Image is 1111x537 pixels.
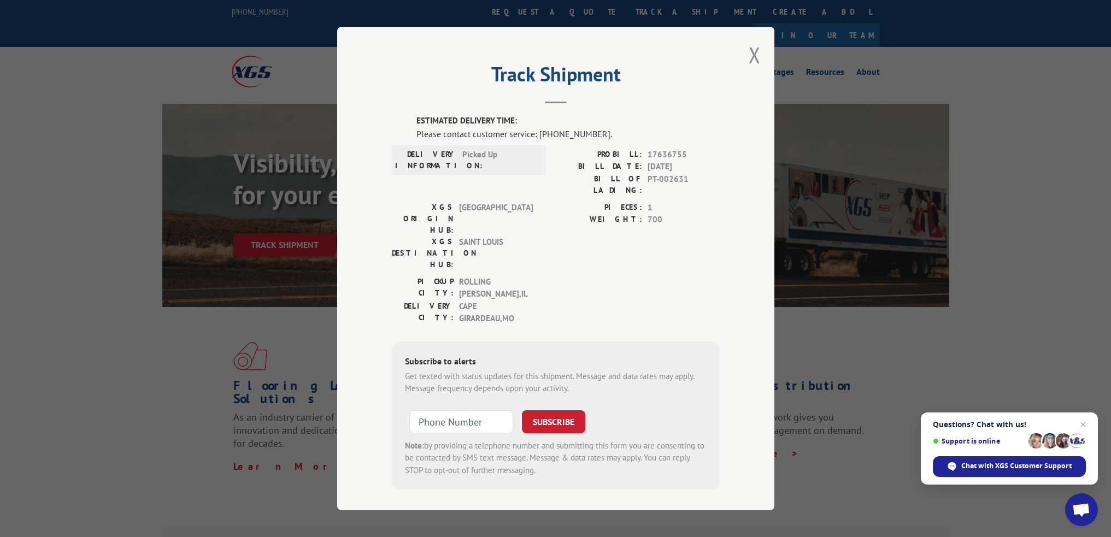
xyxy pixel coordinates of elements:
[961,461,1072,471] span: Chat with XGS Customer Support
[648,161,720,173] span: [DATE]
[556,149,642,161] label: PROBILL:
[556,202,642,214] label: PIECES:
[392,276,454,300] label: PICKUP CITY:
[522,410,585,433] button: SUBSCRIBE
[459,276,533,300] span: ROLLING [PERSON_NAME] , IL
[392,236,454,270] label: XGS DESTINATION HUB:
[459,202,533,236] span: [GEOGRAPHIC_DATA]
[405,370,707,395] div: Get texted with status updates for this shipment. Message and data rates may apply. Message frequ...
[405,440,707,477] div: by providing a telephone number and submitting this form you are consenting to be contacted by SM...
[933,420,1086,429] span: Questions? Chat with us!
[648,202,720,214] span: 1
[409,410,513,433] input: Phone Number
[556,173,642,196] label: BILL OF LADING:
[1065,493,1098,526] div: Open chat
[648,149,720,161] span: 17636755
[933,437,1025,445] span: Support is online
[416,115,720,127] label: ESTIMATED DELIVERY TIME:
[459,300,533,325] span: CAPE GIRARDEAU , MO
[392,300,454,325] label: DELIVERY CITY:
[749,40,761,69] button: Close modal
[405,440,424,451] strong: Note:
[556,214,642,226] label: WEIGHT:
[648,214,720,226] span: 700
[556,161,642,173] label: BILL DATE:
[395,149,457,172] label: DELIVERY INFORMATION:
[462,149,536,172] span: Picked Up
[416,127,720,140] div: Please contact customer service: [PHONE_NUMBER].
[405,355,707,370] div: Subscribe to alerts
[933,456,1086,477] div: Chat with XGS Customer Support
[1077,418,1090,431] span: Close chat
[392,67,720,87] h2: Track Shipment
[392,202,454,236] label: XGS ORIGIN HUB:
[648,173,720,196] span: PT-002631
[459,236,533,270] span: SAINT LOUIS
